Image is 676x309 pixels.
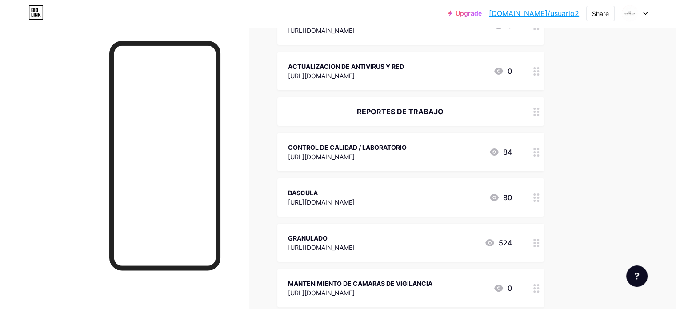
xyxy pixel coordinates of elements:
div: 0 [493,66,512,76]
div: BASCULA [288,188,355,197]
div: ACTUALIZACION DE ANTIVIRUS Y RED [288,62,404,71]
div: 524 [484,237,512,248]
div: [URL][DOMAIN_NAME] [288,243,355,252]
div: REPORTES DE TRABAJO [288,106,512,117]
div: 84 [489,147,512,157]
div: [URL][DOMAIN_NAME] [288,197,355,207]
div: MANTENIMIENTO DE CAMARAS DE VIGILANCIA [288,279,432,288]
div: 80 [489,192,512,203]
div: 0 [493,283,512,293]
div: GRANULADO [288,233,355,243]
div: Share [592,9,609,18]
img: Usuario 2 [621,5,638,22]
div: [URL][DOMAIN_NAME] [288,288,432,297]
div: [URL][DOMAIN_NAME] [288,152,407,161]
div: CONTROL DE CALIDAD / LABORATORIO [288,143,407,152]
a: [DOMAIN_NAME]/usuario2 [489,8,579,19]
a: Upgrade [448,10,482,17]
div: [URL][DOMAIN_NAME] [288,26,356,35]
div: [URL][DOMAIN_NAME] [288,71,404,80]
